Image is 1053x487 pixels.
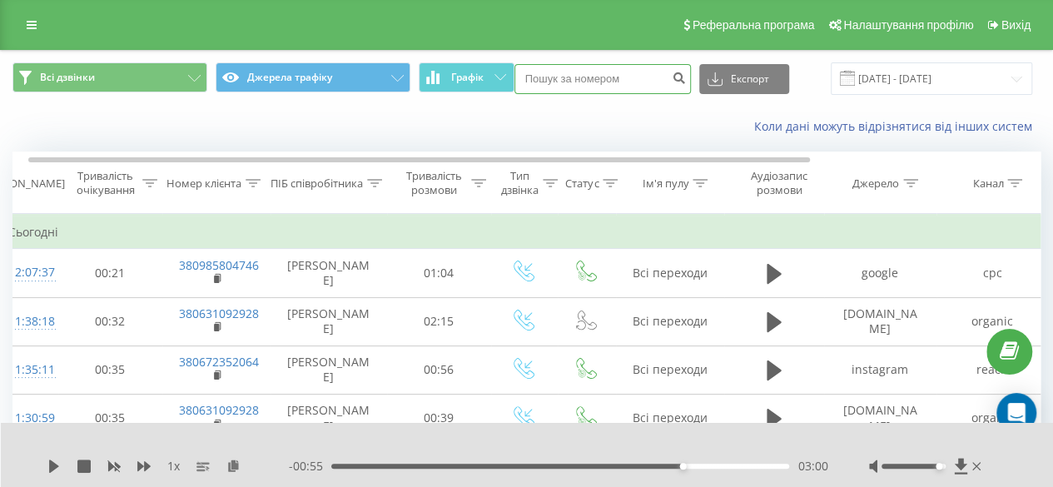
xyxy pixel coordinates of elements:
[451,72,484,83] span: Графік
[972,176,1003,191] div: Канал
[738,169,819,197] div: Аудіозапис розмови
[936,345,1049,394] td: reach
[58,249,162,297] td: 00:21
[936,249,1049,297] td: cpc
[514,64,691,94] input: Пошук за номером
[501,169,539,197] div: Тип дзвінка
[680,463,687,470] div: Accessibility label
[387,394,491,442] td: 00:39
[824,345,936,394] td: instagram
[843,18,973,32] span: Налаштування профілю
[642,176,688,191] div: Ім'я пулу
[179,354,259,370] a: 380672352064
[699,64,789,94] button: Експорт
[8,402,42,435] div: 11:30:59
[271,394,387,442] td: [PERSON_NAME]
[419,62,514,92] button: Графік
[387,345,491,394] td: 00:56
[58,345,162,394] td: 00:35
[8,354,42,386] div: 11:35:11
[824,249,936,297] td: google
[616,297,724,345] td: Всі переходи
[271,345,387,394] td: [PERSON_NAME]
[852,176,899,191] div: Джерело
[166,176,241,191] div: Номер клієнта
[58,394,162,442] td: 00:35
[58,297,162,345] td: 00:32
[72,169,138,197] div: Тривалість очікування
[936,394,1049,442] td: organic
[616,249,724,297] td: Всі переходи
[40,71,95,84] span: Всі дзвінки
[216,62,410,92] button: Джерела трафіку
[565,176,599,191] div: Статус
[936,463,942,470] div: Accessibility label
[616,394,724,442] td: Всі переходи
[179,306,259,321] a: 380631092928
[824,297,936,345] td: [DOMAIN_NAME]
[179,257,259,273] a: 380985804746
[693,18,815,32] span: Реферальна програма
[167,458,180,475] span: 1 x
[179,402,259,418] a: 380631092928
[1001,18,1031,32] span: Вихід
[387,249,491,297] td: 01:04
[271,176,363,191] div: ПІБ співробітника
[8,306,42,338] div: 11:38:18
[401,169,467,197] div: Тривалість розмови
[754,118,1041,134] a: Коли дані можуть відрізнятися вiд інших систем
[797,458,827,475] span: 03:00
[996,393,1036,433] div: Open Intercom Messenger
[616,345,724,394] td: Всі переходи
[936,297,1049,345] td: organic
[824,394,936,442] td: [DOMAIN_NAME]
[271,297,387,345] td: [PERSON_NAME]
[289,458,331,475] span: - 00:55
[8,256,42,289] div: 12:07:37
[12,62,207,92] button: Всі дзвінки
[271,249,387,297] td: [PERSON_NAME]
[387,297,491,345] td: 02:15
